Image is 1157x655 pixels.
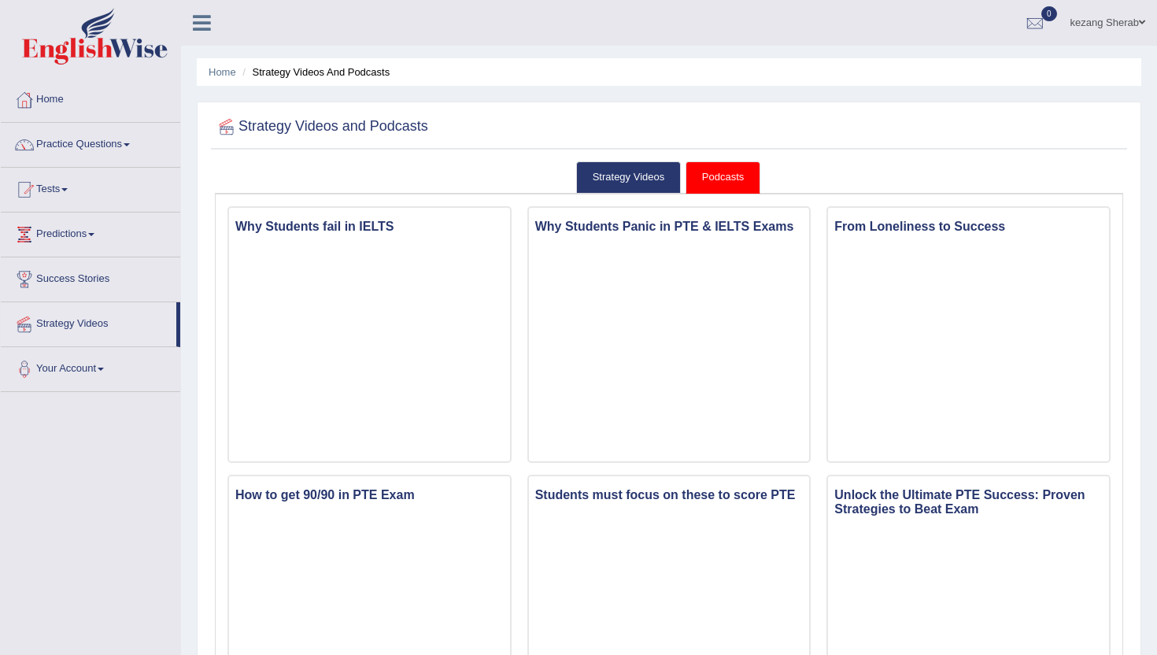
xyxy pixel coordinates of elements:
h3: Students must focus on these to score PTE [529,484,810,506]
h2: Strategy Videos and Podcasts [215,115,428,139]
h3: How to get 90/90 in PTE Exam [229,484,510,506]
a: Predictions [1,213,180,252]
h3: Why Students fail in IELTS [229,216,510,238]
h3: From Loneliness to Success [828,216,1109,238]
a: Practice Questions [1,123,180,162]
a: Home [209,66,236,78]
a: Podcasts [686,161,760,194]
a: Home [1,78,180,117]
li: Strategy Videos and Podcasts [238,65,390,80]
h3: Why Students Panic in PTE & IELTS Exams [529,216,810,238]
a: Your Account [1,347,180,387]
a: Success Stories [1,257,180,297]
a: Tests [1,168,180,207]
span: 0 [1041,6,1057,21]
h3: Unlock the Ultimate PTE Success: Proven Strategies to Beat Exam [828,484,1109,520]
a: Strategy Videos [576,161,682,194]
a: Strategy Videos [1,302,176,342]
